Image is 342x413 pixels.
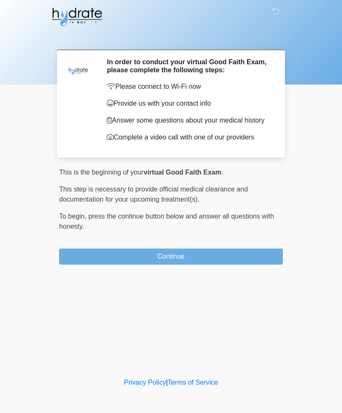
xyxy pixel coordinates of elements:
span: This is the beginning of your [59,169,144,176]
span: This step is necessary to provide official medical clearance and documentation for your upcoming ... [59,186,248,203]
button: Continue [59,249,283,265]
p: Complete a video call with one of our providers [107,132,270,142]
span: press the continue button below and answer all questions with honesty. [59,213,274,230]
span: To begin, [59,213,88,220]
p: Provide us with your contact info [107,98,270,109]
img: Agent Avatar [65,58,91,83]
span: . [221,169,223,176]
p: Please connect to Wi-Fi now [107,82,270,92]
a: | [166,379,168,386]
a: Terms of Service [168,379,218,386]
h2: In order to conduct your virtual Good Faith Exam, please complete the following steps: [107,58,270,74]
h1: ‎ ‎ ‎ [53,30,289,46]
img: Hydrate IV Bar - Fort Collins Logo [51,6,103,27]
p: Answer some questions about your medical history [107,115,270,126]
strong: virtual Good Faith Exam [144,169,221,176]
a: Privacy Policy [124,379,166,386]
